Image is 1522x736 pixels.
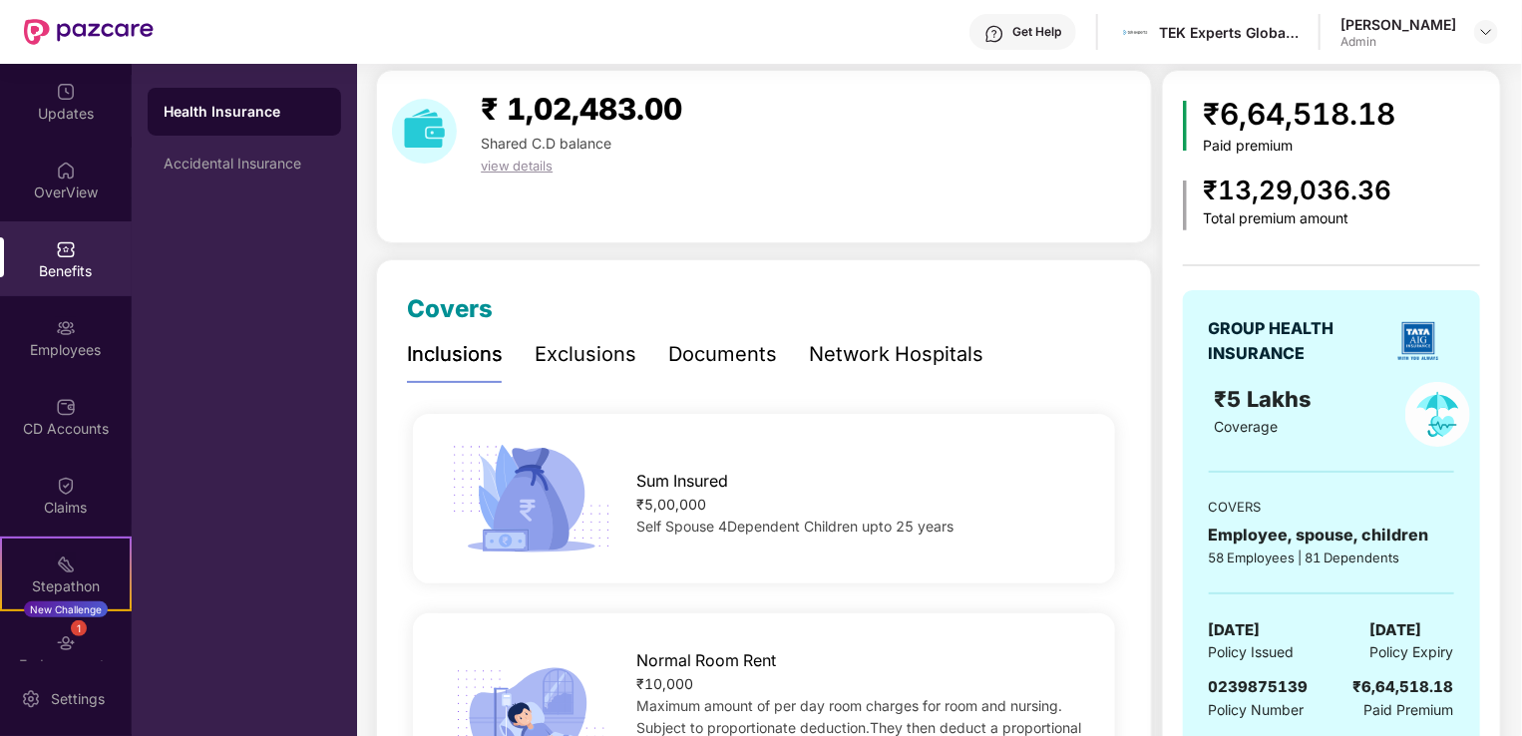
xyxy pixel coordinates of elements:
span: Policy Number [1209,701,1305,718]
img: svg+xml;base64,PHN2ZyBpZD0iQmVuZWZpdHMiIHhtbG5zPSJodHRwOi8vd3d3LnczLm9yZy8yMDAwL3N2ZyIgd2lkdGg9Ij... [56,239,76,259]
span: Covers [407,294,493,323]
span: [DATE] [1209,618,1261,642]
img: svg+xml;base64,PHN2ZyB4bWxucz0iaHR0cDovL3d3dy53My5vcmcvMjAwMC9zdmciIHdpZHRoPSIyMSIgaGVpZ2h0PSIyMC... [56,554,76,574]
span: Coverage [1214,418,1278,435]
img: svg+xml;base64,PHN2ZyBpZD0iU2V0dGluZy0yMHgyMCIgeG1sbnM9Imh0dHA6Ly93d3cudzMub3JnLzIwMDAvc3ZnIiB3aW... [21,689,41,709]
img: svg+xml;base64,PHN2ZyBpZD0iRW1wbG95ZWVzIiB4bWxucz0iaHR0cDovL3d3dy53My5vcmcvMjAwMC9zdmciIHdpZHRoPS... [56,318,76,338]
div: COVERS [1209,497,1454,517]
div: Employee, spouse, children [1209,523,1454,548]
img: svg+xml;base64,PHN2ZyBpZD0iQ2xhaW0iIHhtbG5zPSJodHRwOi8vd3d3LnczLm9yZy8yMDAwL3N2ZyIgd2lkdGg9IjIwIi... [56,476,76,496]
img: svg+xml;base64,PHN2ZyBpZD0iSG9tZSIgeG1sbnM9Imh0dHA6Ly93d3cudzMub3JnLzIwMDAvc3ZnIiB3aWR0aD0iMjAiIG... [56,161,76,181]
img: download [392,99,457,164]
div: Stepathon [2,576,130,596]
span: ₹ 1,02,483.00 [481,91,682,127]
span: 0239875139 [1209,677,1309,696]
span: Normal Room Rent [636,648,776,673]
img: svg+xml;base64,PHN2ZyBpZD0iRW5kb3JzZW1lbnRzIiB4bWxucz0iaHR0cDovL3d3dy53My5vcmcvMjAwMC9zdmciIHdpZH... [56,633,76,653]
img: svg+xml;base64,PHN2ZyBpZD0iVXBkYXRlZCIgeG1sbnM9Imh0dHA6Ly93d3cudzMub3JnLzIwMDAvc3ZnIiB3aWR0aD0iMj... [56,82,76,102]
div: Paid premium [1203,138,1395,155]
img: insurerLogo [1389,312,1447,370]
div: ₹6,64,518.18 [1353,675,1454,699]
span: Paid Premium [1364,699,1454,721]
div: [PERSON_NAME] [1340,15,1456,34]
img: New Pazcare Logo [24,19,154,45]
img: icon [1183,101,1188,151]
img: svg+xml;base64,PHN2ZyBpZD0iRHJvcGRvd24tMzJ4MzIiIHhtbG5zPSJodHRwOi8vd3d3LnczLm9yZy8yMDAwL3N2ZyIgd2... [1478,24,1494,40]
div: Exclusions [535,339,636,370]
div: ₹6,64,518.18 [1203,91,1395,138]
div: Documents [668,339,777,370]
span: Policy Issued [1209,641,1295,663]
img: svg+xml;base64,PHN2ZyBpZD0iQ0RfQWNjb3VudHMiIGRhdGEtbmFtZT0iQ0QgQWNjb3VudHMiIHhtbG5zPSJodHRwOi8vd3... [56,397,76,417]
img: svg+xml;base64,PHN2ZyBpZD0iSGVscC0zMngzMiIgeG1sbnM9Imh0dHA6Ly93d3cudzMub3JnLzIwMDAvc3ZnIiB3aWR0aD... [984,24,1004,44]
div: ₹5,00,000 [636,494,1083,516]
div: Get Help [1012,24,1061,40]
div: TEK Experts Global Limited [1159,23,1299,42]
div: 58 Employees | 81 Dependents [1209,548,1454,567]
div: Settings [45,689,111,709]
span: Policy Expiry [1370,641,1454,663]
span: [DATE] [1370,618,1422,642]
img: icon [1183,181,1188,230]
div: ₹10,000 [636,673,1083,695]
div: Accidental Insurance [164,156,325,172]
span: Sum Insured [636,469,728,494]
div: Total premium amount [1203,210,1391,227]
span: Self Spouse 4Dependent Children upto 25 years [636,518,953,535]
div: Network Hospitals [809,339,983,370]
span: Shared C.D balance [481,135,611,152]
div: ₹13,29,036.36 [1203,171,1391,211]
div: Inclusions [407,339,503,370]
img: icon [445,439,617,558]
span: ₹5 Lakhs [1214,386,1318,412]
div: New Challenge [24,601,108,617]
div: Admin [1340,34,1456,50]
img: Tek%20Experts%20logo%20(002)%20(002).png [1121,18,1150,47]
div: GROUP HEALTH INSURANCE [1209,316,1383,366]
div: Health Insurance [164,102,325,122]
img: policyIcon [1405,382,1470,447]
div: 1 [71,620,87,636]
span: view details [481,158,553,174]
